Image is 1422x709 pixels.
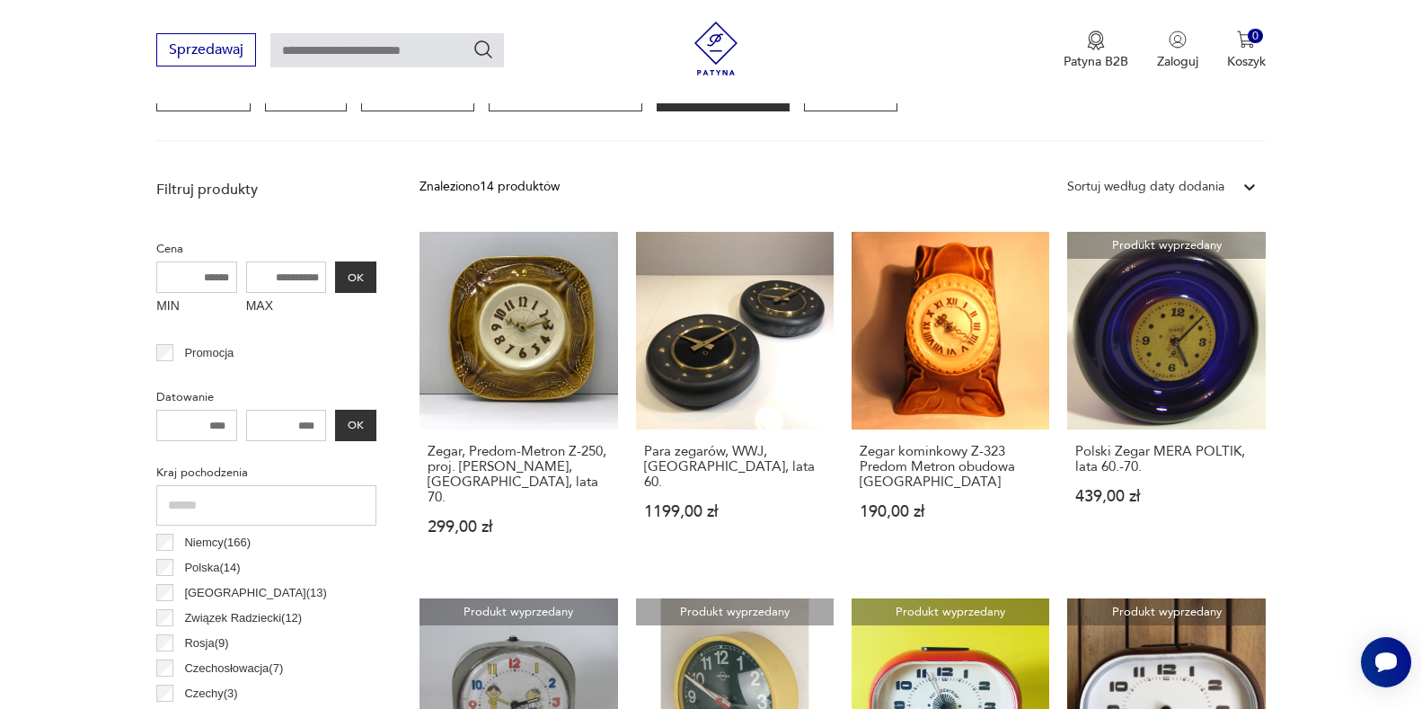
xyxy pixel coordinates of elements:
p: Patyna B2B [1064,53,1128,70]
p: Rosja ( 9 ) [184,634,228,653]
p: Zaloguj [1157,53,1198,70]
p: Związek Radziecki ( 12 ) [184,608,302,628]
p: 190,00 zł [860,504,1041,519]
p: Promocja [184,343,234,363]
p: Niemcy ( 166 ) [184,533,251,553]
iframe: Smartsupp widget button [1361,637,1411,687]
p: Koszyk [1227,53,1266,70]
button: OK [335,410,376,441]
p: 299,00 zł [428,519,609,535]
a: Zegar kominkowy Z-323 Predom Metron obudowa MirostowiceZegar kominkowy Z-323 Predom Metron obudow... [852,232,1049,570]
img: Ikona medalu [1087,31,1105,50]
h3: Polski Zegar MERA POLTIK, lata 60.-70. [1075,444,1257,474]
p: 1199,00 zł [644,504,826,519]
button: Zaloguj [1157,31,1198,70]
button: Sprzedawaj [156,33,256,66]
img: Ikonka użytkownika [1169,31,1187,49]
img: Patyna - sklep z meblami i dekoracjami vintage [689,22,743,75]
p: Czechy ( 3 ) [184,684,237,704]
label: MIN [156,293,237,322]
button: Szukaj [473,39,494,60]
div: Sortuj według daty dodania [1067,177,1224,197]
h3: Zegar, Predom-Metron Z-250, proj. [PERSON_NAME], [GEOGRAPHIC_DATA], lata 70. [428,444,609,505]
p: Czechosłowacja ( 7 ) [184,659,283,678]
a: Ikona medaluPatyna B2B [1064,31,1128,70]
button: OK [335,261,376,293]
a: Zegar, Predom-Metron Z-250, proj. A. Sadulski, Polska, lata 70.Zegar, Predom-Metron Z-250, proj. ... [420,232,617,570]
label: MAX [246,293,327,322]
p: [GEOGRAPHIC_DATA] ( 13 ) [184,583,326,603]
div: 0 [1248,29,1263,44]
button: 0Koszyk [1227,31,1266,70]
button: Patyna B2B [1064,31,1128,70]
p: Datowanie [156,387,376,407]
p: 439,00 zł [1075,489,1257,504]
p: Kraj pochodzenia [156,463,376,483]
p: Polska ( 14 ) [184,558,240,578]
a: Para zegarów, WWJ, Polska, lata 60.Para zegarów, WWJ, [GEOGRAPHIC_DATA], lata 60.1199,00 zł [636,232,834,570]
a: Produkt wyprzedanyPolski Zegar MERA POLTIK, lata 60.-70.Polski Zegar MERA POLTIK, lata 60.-70.439... [1067,232,1265,570]
p: Cena [156,239,376,259]
div: Znaleziono 14 produktów [420,177,560,197]
h3: Para zegarów, WWJ, [GEOGRAPHIC_DATA], lata 60. [644,444,826,490]
p: Filtruj produkty [156,180,376,199]
a: Sprzedawaj [156,45,256,58]
h3: Zegar kominkowy Z-323 Predom Metron obudowa [GEOGRAPHIC_DATA] [860,444,1041,490]
img: Ikona koszyka [1237,31,1255,49]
